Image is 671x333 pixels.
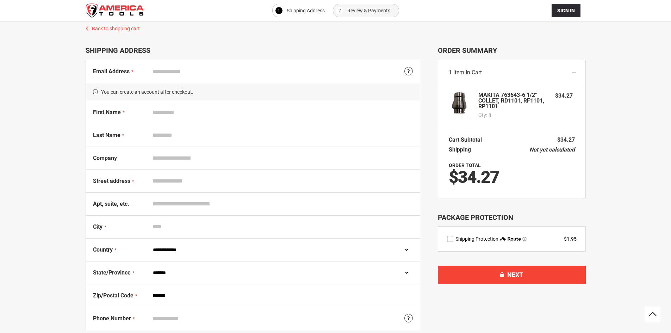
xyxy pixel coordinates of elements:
[338,6,341,15] span: 2
[478,92,548,109] strong: MAKITA 763643-6 1/2" COLLET, RD1101, RF1101, RP1101
[438,266,586,284] button: Next
[347,6,390,15] span: Review & Payments
[86,83,420,101] span: You can create an account after checkout.
[93,269,131,276] span: State/Province
[555,92,573,99] span: $34.27
[449,92,470,113] img: MAKITA 763643-6 1/2" COLLET, RD1101, RF1101, RP1101
[287,6,325,15] span: Shipping Address
[86,4,144,18] img: America Tools
[449,69,452,76] span: 1
[79,21,593,32] a: Back to shopping cart
[507,271,523,278] span: Next
[449,162,481,168] strong: Order Total
[93,155,117,161] span: Company
[564,235,577,242] div: $1.95
[93,223,102,230] span: City
[447,235,577,242] div: route shipping protection selector element
[93,201,129,207] span: Apt, suite, etc.
[86,4,144,18] a: store logo
[489,112,491,119] span: 1
[93,132,120,138] span: Last Name
[449,135,485,145] th: Cart Subtotal
[552,4,580,17] button: Sign In
[453,69,482,76] span: Item in Cart
[438,212,586,223] div: Package Protection
[86,46,420,55] div: Shipping Address
[438,46,586,55] span: Order Summary
[557,136,575,143] span: $34.27
[529,146,575,153] span: Not yet calculated
[478,112,486,118] span: Qty
[93,109,121,116] span: First Name
[93,178,130,184] span: Street address
[93,246,113,253] span: Country
[449,146,471,153] span: Shipping
[278,6,280,15] span: 1
[522,237,527,241] span: Learn more
[455,236,498,242] span: Shipping Protection
[449,167,499,187] span: $34.27
[93,292,133,299] span: Zip/Postal Code
[93,68,130,75] span: Email Address
[93,315,131,322] span: Phone Number
[557,8,575,13] span: Sign In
